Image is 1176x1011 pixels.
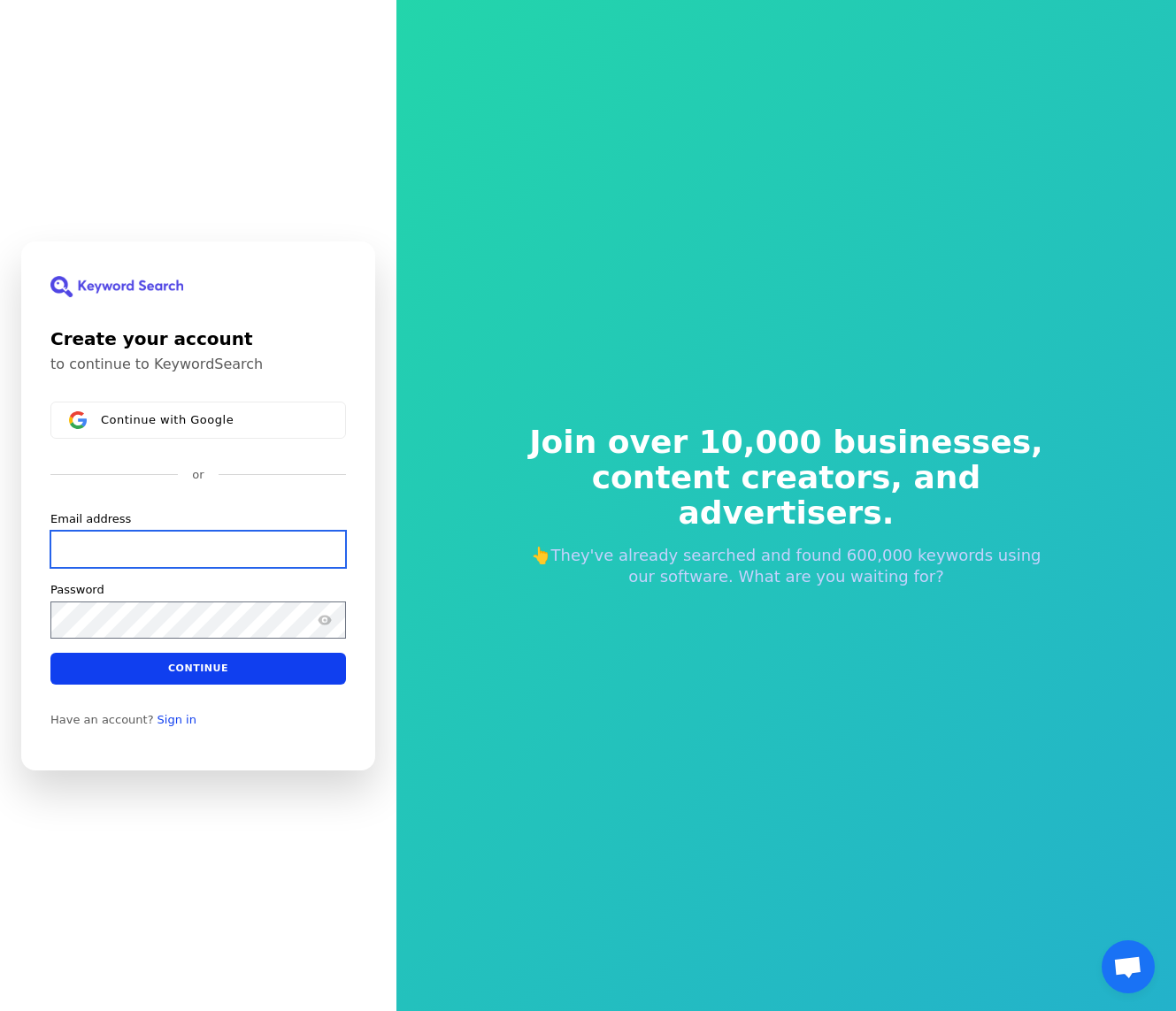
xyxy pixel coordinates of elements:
img: Sign in with Google [69,411,87,429]
label: Email address [50,510,131,526]
label: Password [50,581,104,597]
button: Continue [50,652,346,684]
span: Continue with Google [101,412,234,426]
p: or [192,467,204,483]
p: to continue to KeywordSearch [50,356,346,373]
button: Show password [314,609,335,630]
span: content creators, and advertisers. [518,460,1056,531]
span: Join over 10,000 businesses, [518,425,1056,460]
p: 👆They've already searched and found 600,000 keywords using our software. What are you waiting for? [518,545,1056,587]
div: 开放式聊天 [1102,940,1155,993]
img: KeywordSearch [50,276,183,297]
h1: Create your account [50,326,346,352]
a: Sign in [158,712,196,726]
span: Have an account? [50,712,154,726]
button: Sign in with GoogleContinue with Google [50,402,346,439]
